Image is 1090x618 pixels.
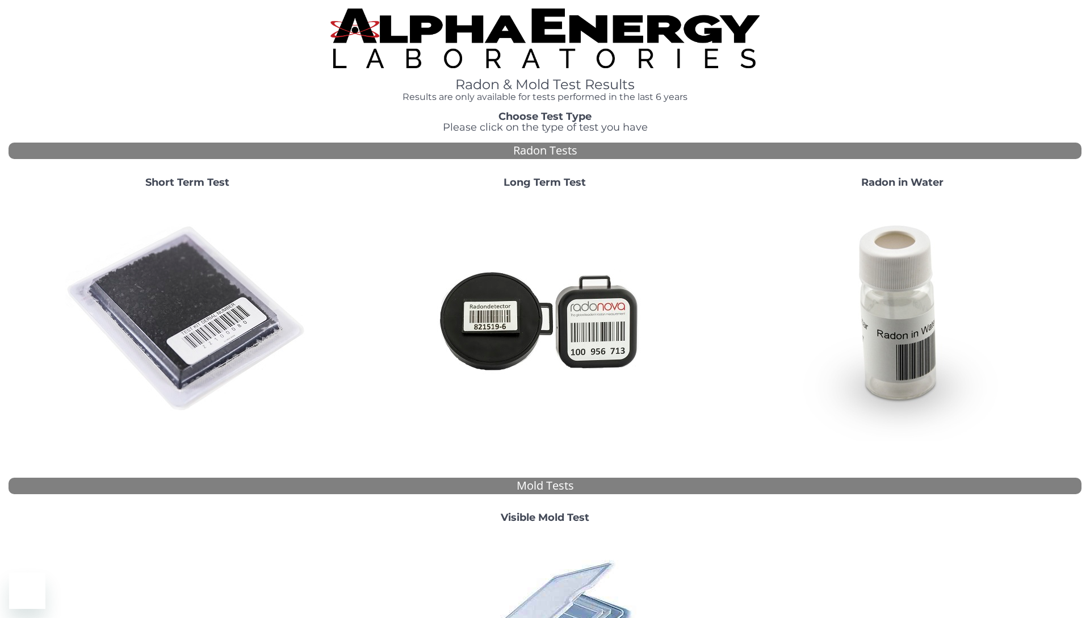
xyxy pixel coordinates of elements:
img: RadoninWater.jpg [781,197,1025,441]
strong: Visible Mold Test [501,511,589,524]
iframe: Button to launch messaging window [9,573,45,609]
strong: Long Term Test [504,176,586,189]
strong: Choose Test Type [498,110,592,123]
span: Please click on the type of test you have [443,121,648,133]
div: Radon Tests [9,143,1081,159]
img: TightCrop.jpg [330,9,760,68]
img: Radtrak2vsRadtrak3.jpg [423,197,667,441]
h4: Results are only available for tests performed in the last 6 years [330,92,760,102]
div: Mold Tests [9,478,1081,494]
strong: Short Term Test [145,176,229,189]
img: ShortTerm.jpg [65,197,309,441]
strong: Radon in Water [861,176,944,189]
h1: Radon & Mold Test Results [330,77,760,92]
